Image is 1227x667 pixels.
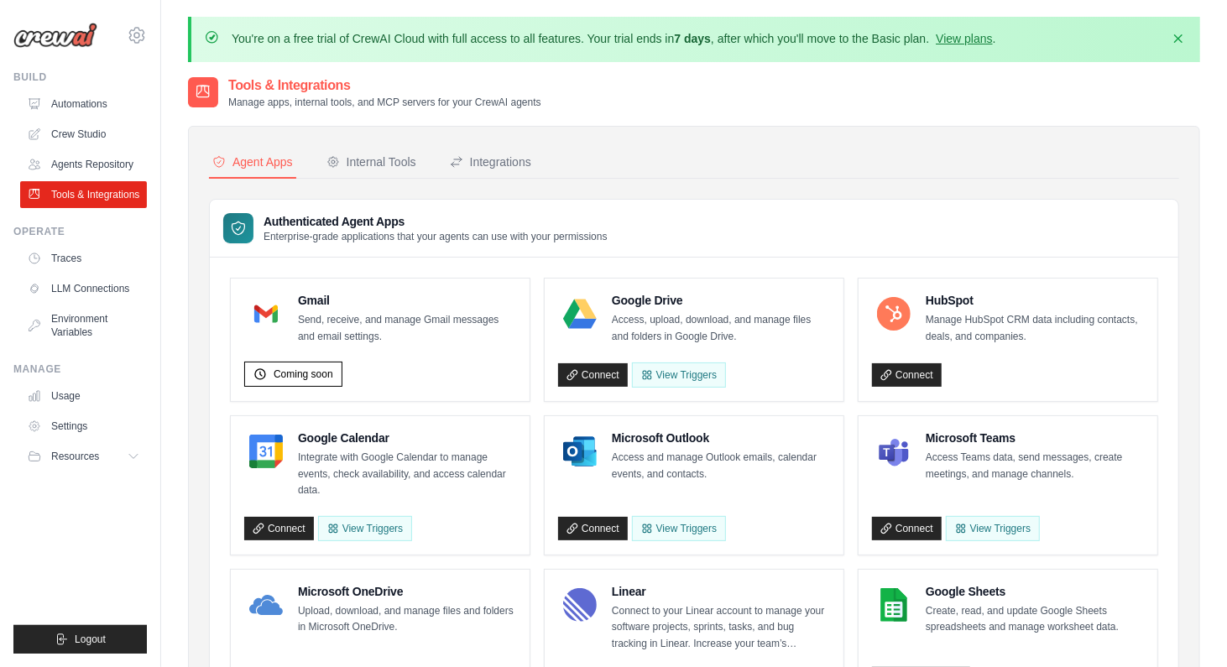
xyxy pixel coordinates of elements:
[20,245,147,272] a: Traces
[20,443,147,470] button: Resources
[13,70,147,84] div: Build
[926,292,1144,309] h4: HubSpot
[212,154,293,170] div: Agent Apps
[936,32,992,45] a: View plans
[632,362,726,388] : View Triggers
[926,450,1144,482] p: Access Teams data, send messages, create meetings, and manage channels.
[563,435,597,468] img: Microsoft Outlook Logo
[558,517,628,540] a: Connect
[612,430,830,446] h4: Microsoft Outlook
[232,30,996,47] p: You're on a free trial of CrewAI Cloud with full access to all features. Your trial ends in , aft...
[612,603,830,653] p: Connect to your Linear account to manage your software projects, sprints, tasks, and bug tracking...
[558,363,628,387] a: Connect
[612,450,830,482] p: Access and manage Outlook emails, calendar events, and contacts.
[20,91,147,117] a: Automations
[946,516,1040,541] : View Triggers
[926,583,1144,600] h4: Google Sheets
[877,435,911,468] img: Microsoft Teams Logo
[926,430,1144,446] h4: Microsoft Teams
[318,516,412,541] button: View Triggers
[51,450,99,463] span: Resources
[13,625,147,654] button: Logout
[612,292,830,309] h4: Google Drive
[632,516,726,541] : View Triggers
[450,154,531,170] div: Integrations
[298,312,516,345] p: Send, receive, and manage Gmail messages and email settings.
[20,413,147,440] a: Settings
[264,230,608,243] p: Enterprise-grade applications that your agents can use with your permissions
[20,151,147,178] a: Agents Repository
[13,225,147,238] div: Operate
[249,297,283,331] img: Gmail Logo
[20,383,147,409] a: Usage
[326,154,416,170] div: Internal Tools
[13,362,147,376] div: Manage
[563,588,597,622] img: Linear Logo
[298,603,516,636] p: Upload, download, and manage files and folders in Microsoft OneDrive.
[877,588,911,622] img: Google Sheets Logo
[298,292,516,309] h4: Gmail
[75,633,106,646] span: Logout
[612,312,830,345] p: Access, upload, download, and manage files and folders in Google Drive.
[20,121,147,148] a: Crew Studio
[13,23,97,48] img: Logo
[298,583,516,600] h4: Microsoft OneDrive
[563,297,597,331] img: Google Drive Logo
[228,76,541,96] h2: Tools & Integrations
[244,517,314,540] a: Connect
[209,147,296,179] button: Agent Apps
[228,96,541,109] p: Manage apps, internal tools, and MCP servers for your CrewAI agents
[274,367,333,381] span: Coming soon
[298,450,516,499] p: Integrate with Google Calendar to manage events, check availability, and access calendar data.
[20,181,147,208] a: Tools & Integrations
[674,32,711,45] strong: 7 days
[20,305,147,346] a: Environment Variables
[323,147,420,179] button: Internal Tools
[446,147,535,179] button: Integrations
[612,583,830,600] h4: Linear
[877,297,911,331] img: HubSpot Logo
[20,275,147,302] a: LLM Connections
[872,517,942,540] a: Connect
[926,603,1144,636] p: Create, read, and update Google Sheets spreadsheets and manage worksheet data.
[926,312,1144,345] p: Manage HubSpot CRM data including contacts, deals, and companies.
[249,588,283,622] img: Microsoft OneDrive Logo
[264,213,608,230] h3: Authenticated Agent Apps
[872,363,942,387] a: Connect
[249,435,283,468] img: Google Calendar Logo
[298,430,516,446] h4: Google Calendar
